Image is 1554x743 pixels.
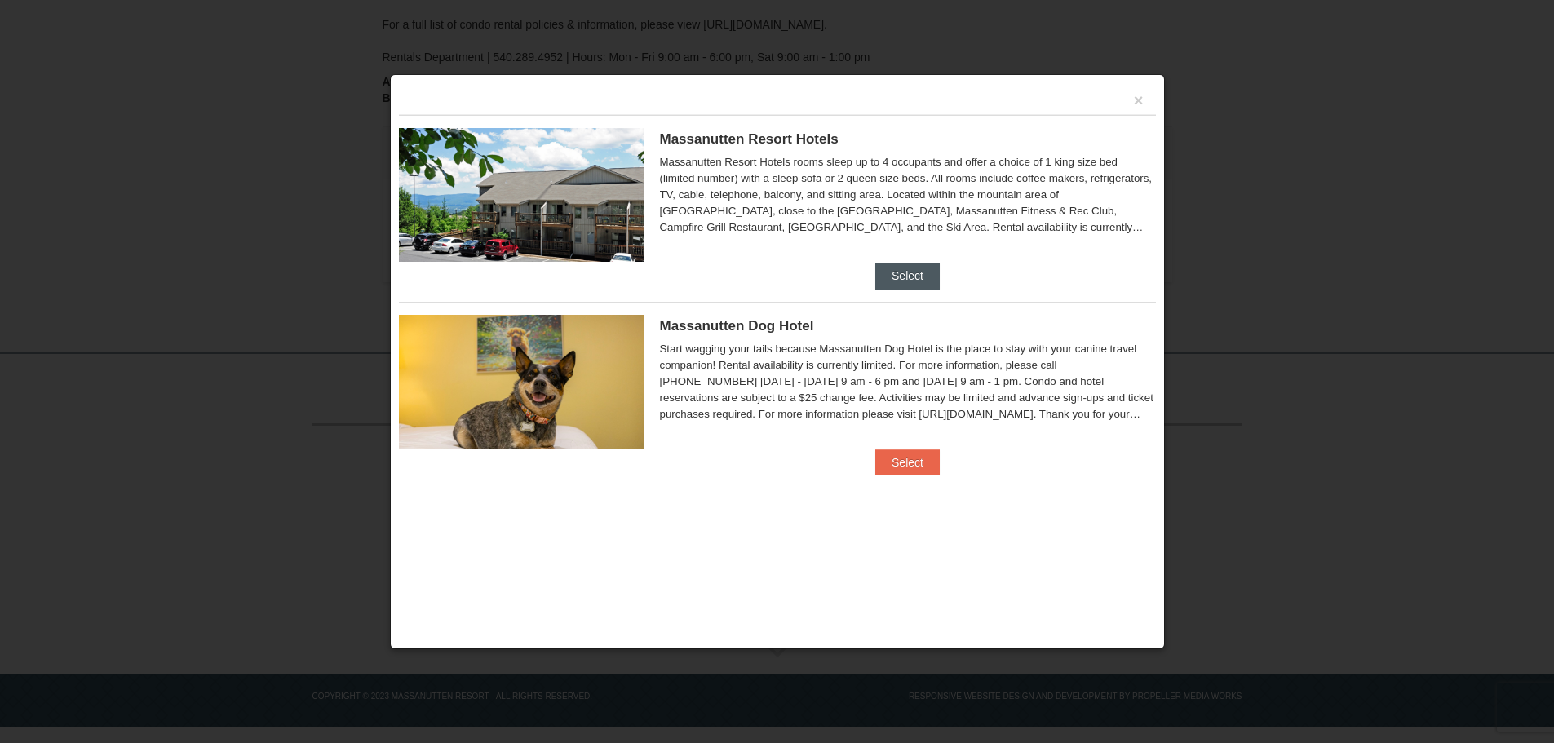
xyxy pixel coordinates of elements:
div: Start wagging your tails because Massanutten Dog Hotel is the place to stay with your canine trav... [660,341,1156,422]
span: Massanutten Resort Hotels [660,131,839,147]
div: Massanutten Resort Hotels rooms sleep up to 4 occupants and offer a choice of 1 king size bed (li... [660,154,1156,236]
button: Select [875,263,940,289]
span: Massanutten Dog Hotel [660,318,814,334]
button: Select [875,449,940,475]
img: 27428181-5-81c892a3.jpg [399,315,644,449]
img: 19219026-1-e3b4ac8e.jpg [399,128,644,262]
button: × [1134,92,1144,108]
